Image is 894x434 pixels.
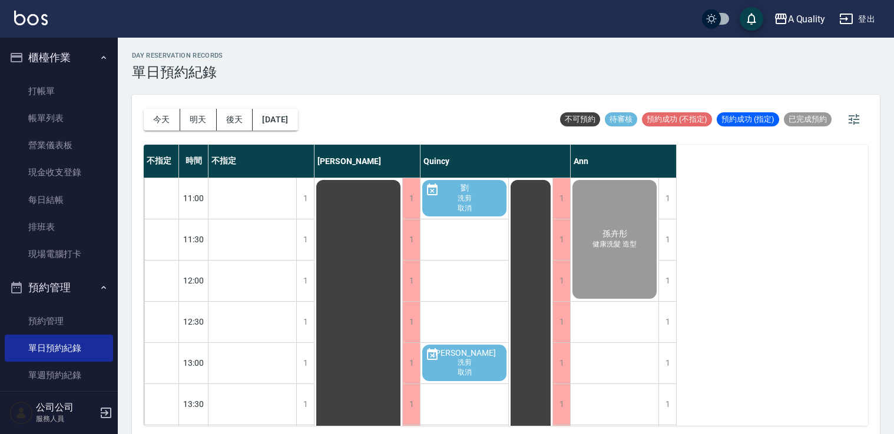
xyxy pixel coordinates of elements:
div: 1 [402,384,420,425]
div: 不指定 [144,145,179,178]
div: Ann [571,145,677,178]
div: 不指定 [208,145,314,178]
a: 現場電腦打卡 [5,241,113,268]
div: 1 [658,261,676,301]
div: 1 [658,384,676,425]
div: 1 [552,219,570,260]
div: 1 [402,302,420,342]
div: 1 [552,384,570,425]
a: 排班表 [5,213,113,241]
img: Logo [14,11,48,25]
button: 預約管理 [5,272,113,303]
a: 每日結帳 [5,186,113,213]
a: 單週預約紀錄 [5,362,113,389]
div: A Quality [788,12,826,26]
span: 預約成功 (指定) [717,114,779,125]
div: 1 [296,261,314,301]
div: 1 [296,178,314,219]
div: 1 [552,343,570,383]
button: [DATE] [253,109,297,131]
div: 1 [658,178,676,219]
span: 劉 [458,183,471,193]
div: 1 [402,261,420,301]
div: 時間 [179,145,208,178]
div: 11:00 [179,178,208,219]
div: 13:30 [179,383,208,425]
a: 單日預約紀錄 [5,335,113,362]
div: 1 [658,302,676,342]
button: 後天 [217,109,253,131]
span: 不可預約 [560,114,600,125]
div: 1 [402,343,420,383]
span: 孫卉彤 [600,229,630,239]
div: 1 [296,384,314,425]
button: A Quality [769,7,830,31]
h3: 單日預約紀錄 [132,64,223,81]
a: 營業儀表板 [5,132,113,159]
div: 1 [296,302,314,342]
img: Person [9,401,33,425]
div: 1 [552,178,570,219]
span: 洗剪 [455,193,474,203]
span: 取消 [455,368,474,378]
div: 1 [296,219,314,260]
div: 1 [296,343,314,383]
span: 預約成功 (不指定) [642,114,712,125]
span: 健康洗髮 造型 [590,239,639,249]
button: 登出 [835,8,880,30]
a: 帳單列表 [5,105,113,132]
div: 1 [658,219,676,260]
div: [PERSON_NAME] [314,145,420,178]
a: 打帳單 [5,78,113,105]
div: 13:00 [179,342,208,383]
button: 今天 [144,109,180,131]
div: 11:30 [179,219,208,260]
div: 1 [552,261,570,301]
button: 櫃檯作業 [5,42,113,73]
span: 洗剪 [455,358,474,368]
div: 1 [402,178,420,219]
h5: 公司公司 [36,402,96,413]
div: 12:30 [179,301,208,342]
h2: day Reservation records [132,52,223,59]
a: 現金收支登錄 [5,159,113,186]
div: 1 [402,219,420,260]
div: 1 [658,343,676,383]
span: 待審核 [605,114,637,125]
div: 1 [552,302,570,342]
button: save [740,7,763,31]
p: 服務人員 [36,413,96,424]
span: 已完成預約 [784,114,832,125]
div: Quincy [420,145,571,178]
button: 明天 [180,109,217,131]
a: 預約管理 [5,308,113,335]
span: [PERSON_NAME] [431,348,498,358]
span: 取消 [455,203,474,213]
div: 12:00 [179,260,208,301]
